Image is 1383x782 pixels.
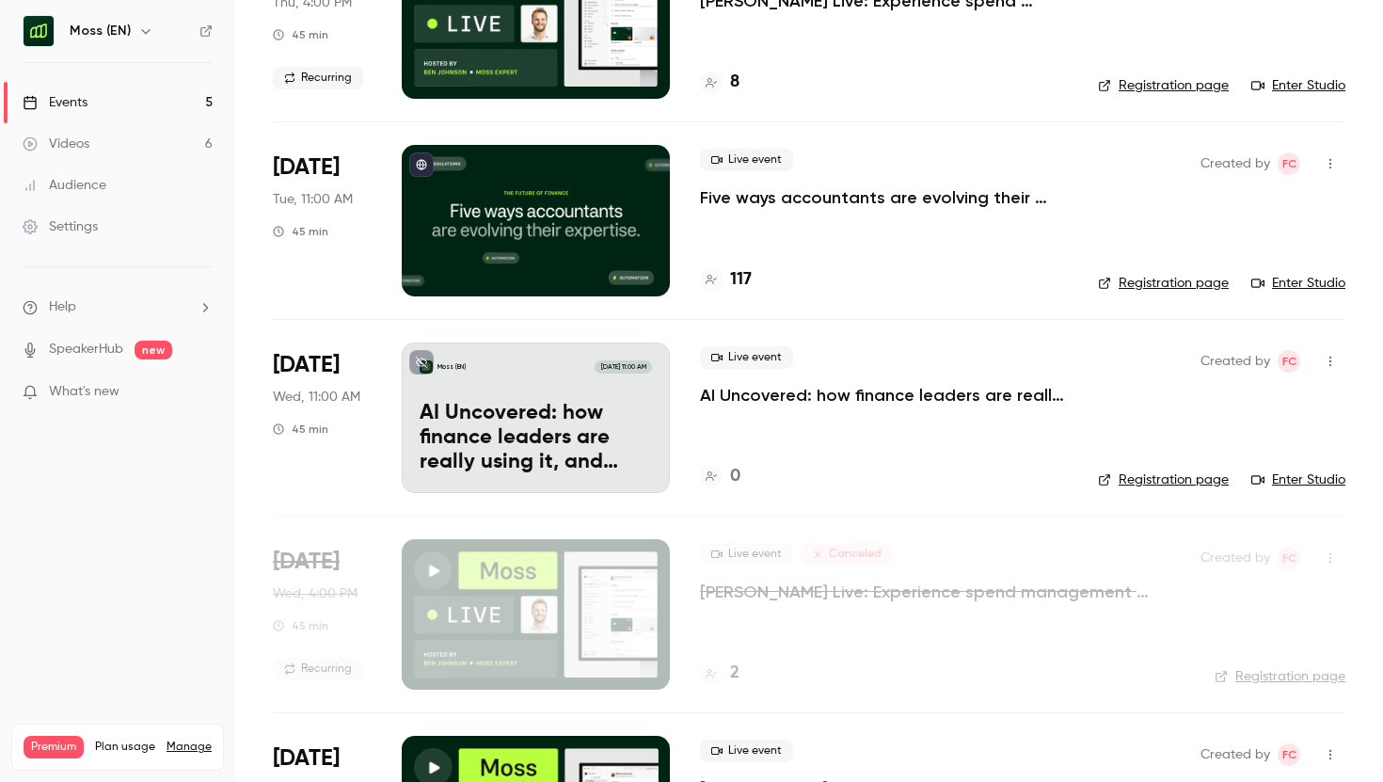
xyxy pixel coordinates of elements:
a: Registration page [1098,274,1229,293]
a: SpeakerHub [49,340,123,359]
li: help-dropdown-opener [23,297,213,317]
span: Live event [700,149,793,171]
a: 117 [700,267,752,293]
h4: 117 [730,267,752,293]
div: 45 min [273,618,328,633]
p: Moss (EN) [437,362,466,372]
span: Felicity Cator [1278,547,1300,569]
a: Registration page [1215,667,1345,686]
span: Live event [700,543,793,566]
div: 45 min [273,422,328,437]
iframe: Noticeable Trigger [190,384,213,401]
span: FC [1282,350,1296,373]
a: AI Uncovered: how finance leaders are really using it, and their next big bets [700,384,1068,407]
span: new [135,341,172,359]
span: Created by [1200,743,1270,766]
a: Five ways accountants are evolving their expertise, for the future of finance [700,186,1068,209]
div: Videos [23,135,89,153]
span: Felicity Cator [1278,743,1300,766]
span: Recurring [273,67,363,89]
span: [DATE] 11:00 AM [595,360,651,374]
span: FC [1282,152,1296,175]
span: [DATE] [273,743,340,774]
a: 2 [700,661,739,686]
span: Created by [1200,350,1270,373]
span: [DATE] [273,350,340,380]
h6: Moss (EN) [70,22,131,40]
div: Oct 22 Wed, 11:00 AM (Europe/Berlin) [273,343,372,493]
a: 8 [700,70,739,95]
p: AI Uncovered: how finance leaders are really using it, and their next big bets [420,402,652,474]
a: Manage [167,740,212,755]
span: Help [49,297,76,317]
span: Felicity Cator [1278,152,1300,175]
span: What's new [49,382,119,402]
span: Felicity Cator [1278,350,1300,373]
h4: 0 [730,464,740,489]
a: [PERSON_NAME] Live: Experience spend management automation with [PERSON_NAME] [700,581,1170,603]
div: Events [23,93,87,112]
span: FC [1282,743,1296,766]
h4: 8 [730,70,739,95]
a: AI Uncovered: how finance leaders are really using it, and their next big betsMoss (EN)[DATE] 11:... [402,343,670,493]
h4: 2 [730,661,739,686]
img: Moss (EN) [24,16,54,46]
div: Oct 14 Tue, 11:00 AM (Europe/Berlin) [273,145,372,295]
span: Recurring [273,658,363,680]
div: 45 min [273,224,328,239]
span: Created by [1200,152,1270,175]
div: 45 min [273,27,328,42]
span: Tue, 11:00 AM [273,190,353,209]
span: Wed, 4:00 PM [273,584,358,603]
a: 0 [700,464,740,489]
a: Enter Studio [1251,76,1345,95]
span: Canceled [801,543,893,566]
span: Created by [1200,547,1270,569]
span: [DATE] [273,152,340,183]
span: Premium [24,736,84,758]
div: Audience [23,176,106,195]
span: FC [1282,547,1296,569]
div: Nov 5 Wed, 3:00 PM (Europe/London) [273,539,372,690]
span: Live event [700,346,793,369]
div: Settings [23,217,98,236]
a: Enter Studio [1251,274,1345,293]
span: [DATE] [273,547,340,577]
a: Registration page [1098,471,1229,489]
span: Plan usage [95,740,155,755]
a: Registration page [1098,76,1229,95]
a: Enter Studio [1251,471,1345,489]
span: Live event [700,740,793,762]
span: Wed, 11:00 AM [273,388,360,407]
